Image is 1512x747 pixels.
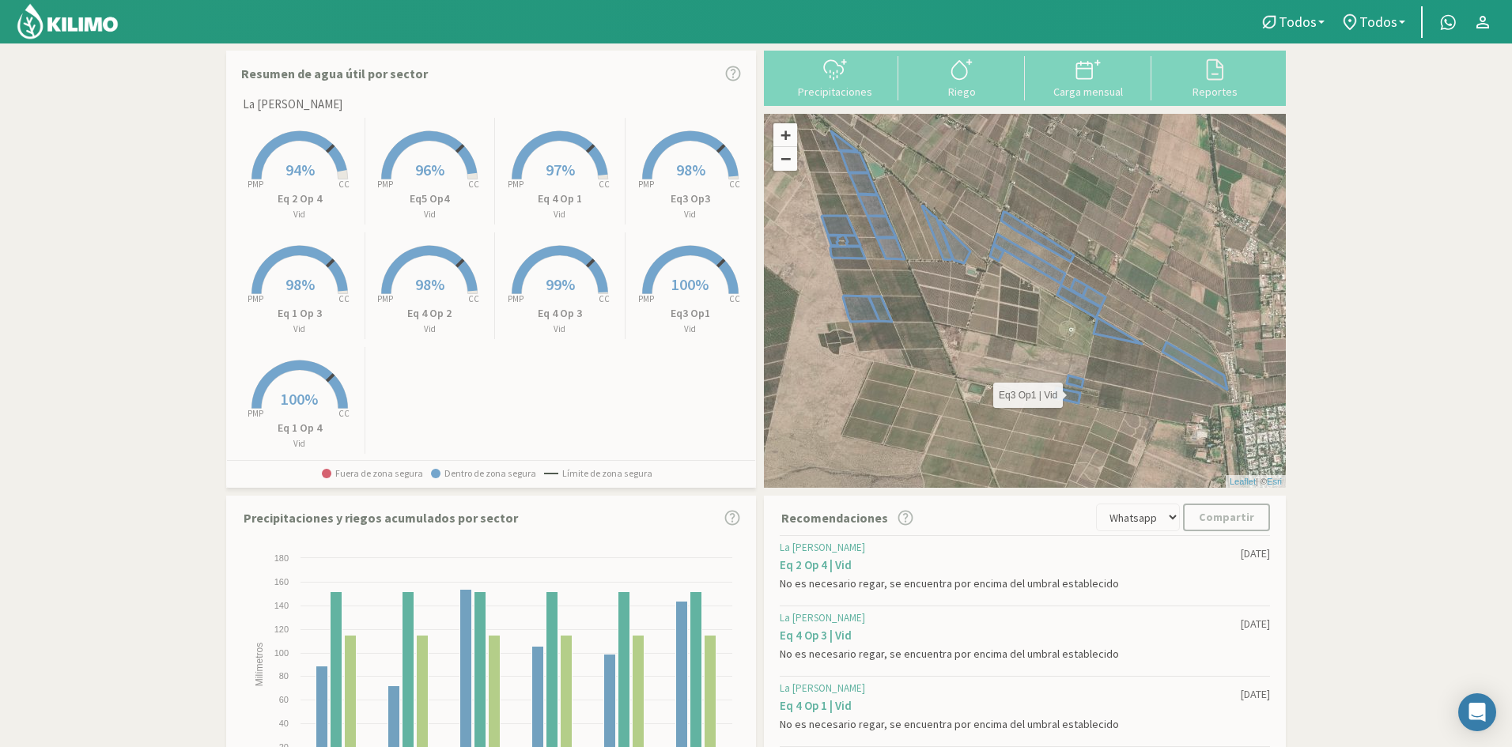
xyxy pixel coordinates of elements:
span: Límite de zona segura [544,468,652,479]
text: 120 [274,624,289,634]
p: Vid [365,208,495,221]
span: 98% [285,274,315,294]
p: Eq5 Op4 [365,191,495,207]
p: Vid [626,208,756,221]
div: Carga mensual [1030,86,1147,97]
tspan: CC [338,408,350,419]
tspan: PMP [248,293,263,304]
tspan: CC [338,293,350,304]
tspan: CC [338,179,350,190]
img: Kilimo [16,2,119,40]
p: Eq3 Op1 [626,305,756,322]
tspan: CC [729,293,740,304]
text: 140 [274,601,289,610]
p: Vid [495,208,625,221]
p: Eq 1 Op 3 [235,305,365,322]
div: [DATE] [1241,617,1270,631]
tspan: PMP [508,179,524,190]
p: Eq 4 Op 1 [495,191,625,207]
p: Precipitaciones y riegos acumulados por sector [244,508,518,527]
text: 160 [274,577,289,587]
text: 80 [279,671,289,681]
tspan: PMP [248,408,263,419]
tspan: CC [729,179,740,190]
div: Eq 4 Op 1 | Vid [780,698,1241,713]
span: 100% [281,389,318,409]
span: 98% [676,160,705,179]
div: No es necesario regar, se encuentra por encima del umbral establecido [780,718,1241,731]
span: Todos [1359,13,1397,30]
text: 100 [274,648,289,658]
tspan: CC [599,179,610,190]
p: Vid [235,323,365,336]
span: 94% [285,160,315,179]
a: Esri [1267,477,1282,486]
p: Eq 1 Op 4 [235,420,365,436]
p: Vid [626,323,756,336]
span: 100% [671,274,709,294]
p: Eq 4 Op 2 [365,305,495,322]
a: Zoom in [773,123,797,147]
div: | © [1226,475,1286,489]
p: Vid [495,323,625,336]
text: 60 [279,695,289,704]
span: 96% [415,160,444,179]
span: Fuera de zona segura [322,468,423,479]
tspan: PMP [508,293,524,304]
p: Vid [365,323,495,336]
tspan: CC [599,293,610,304]
span: 99% [546,274,575,294]
tspan: PMP [377,179,393,190]
button: Riego [898,56,1025,98]
div: Precipitaciones [777,86,894,97]
tspan: CC [469,293,480,304]
p: Eq 4 Op 3 [495,305,625,322]
div: Reportes [1156,86,1273,97]
tspan: PMP [638,179,654,190]
tspan: PMP [377,293,393,304]
div: La [PERSON_NAME] [780,682,1241,695]
tspan: PMP [248,179,263,190]
p: Resumen de agua útil por sector [241,64,428,83]
span: Todos [1279,13,1317,30]
div: [DATE] [1241,547,1270,560]
p: Vid [235,437,365,451]
span: Dentro de zona segura [431,468,536,479]
tspan: CC [469,179,480,190]
div: La [PERSON_NAME] [780,541,1241,554]
text: 40 [279,719,289,728]
p: Recomendaciones [781,508,888,527]
div: [DATE] [1241,688,1270,701]
a: Zoom out [773,147,797,171]
p: Eq 2 Op 4 [235,191,365,207]
div: Riego [903,86,1020,97]
span: 97% [546,160,575,179]
div: La [PERSON_NAME] [780,612,1241,624]
p: Eq3 Op3 [626,191,756,207]
tspan: PMP [638,293,654,304]
a: Leaflet [1230,477,1256,486]
div: Eq 2 Op 4 | Vid [780,557,1241,572]
div: No es necesario regar, se encuentra por encima del umbral establecido [780,647,1241,661]
span: 98% [415,274,444,294]
text: Milímetros [254,643,265,686]
button: Precipitaciones [772,56,898,98]
p: Vid [235,208,365,221]
span: La [PERSON_NAME] [243,96,342,114]
div: No es necesario regar, se encuentra por encima del umbral establecido [780,577,1241,590]
div: Open Intercom Messenger [1458,693,1496,731]
button: Carga mensual [1025,56,1151,98]
button: Reportes [1151,56,1278,98]
div: Eq 4 Op 3 | Vid [780,628,1241,643]
text: 180 [274,553,289,563]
